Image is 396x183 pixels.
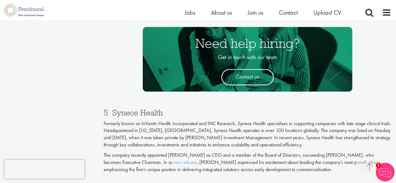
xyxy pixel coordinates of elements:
[248,8,263,17] a: Join us
[104,152,391,173] p: The company recently appointed [PERSON_NAME] as CEO and a member of the Board of Directors, succe...
[376,163,381,168] span: 1
[185,8,195,17] a: Jobs
[4,160,85,179] iframe: reCAPTCHA
[376,163,394,181] img: Chatbot
[171,159,197,165] a: press release
[211,8,232,17] a: About us
[279,8,298,17] a: Contact
[104,109,391,117] h3: 5. Syneos Health
[313,8,341,17] a: Upload CV
[104,120,391,149] p: Formerly known as InVentiv Health Incorporated and INC Research, Syneos Health specialises in sup...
